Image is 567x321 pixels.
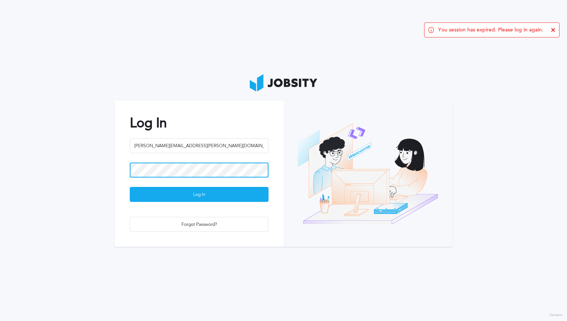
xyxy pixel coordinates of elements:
span: You session has expired. Please log in again. [438,27,543,33]
h2: Log In [130,115,268,131]
input: Email [130,138,268,153]
label: Version: [549,313,563,318]
button: Log In [130,187,268,202]
button: Forgot Password? [130,217,268,232]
